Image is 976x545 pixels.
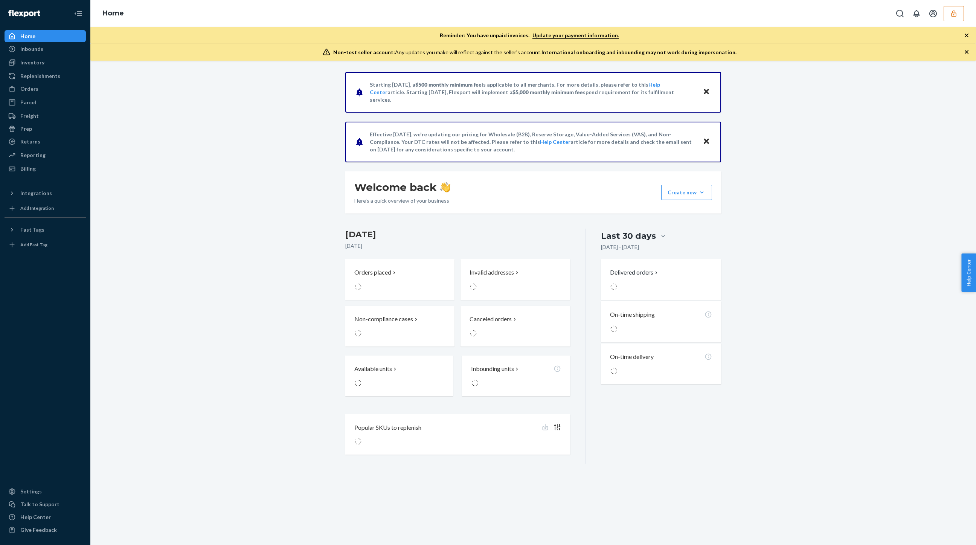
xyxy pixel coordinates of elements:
div: Freight [20,112,39,120]
div: Inventory [20,59,44,66]
div: Add Fast Tag [20,241,47,248]
span: Non-test seller account: [333,49,395,55]
button: Help Center [961,253,976,292]
p: On-time shipping [610,310,655,319]
button: Inbounding units [462,356,570,396]
div: Inbounds [20,45,43,53]
p: Available units [354,365,392,373]
div: Parcel [20,99,36,106]
div: Billing [20,165,36,173]
img: Flexport logo [8,10,40,17]
span: $500 monthly minimum fee [415,81,482,88]
div: Replenishments [20,72,60,80]
div: Returns [20,138,40,145]
button: Canceled orders [461,306,570,347]
div: Help Center [20,513,51,521]
a: Returns [5,136,86,148]
div: Orders [20,85,38,93]
button: Delivered orders [610,268,659,277]
a: Home [5,30,86,42]
div: Talk to Support [20,501,59,508]
a: Reporting [5,149,86,161]
h1: Welcome back [354,180,450,194]
p: Non-compliance cases [354,315,413,324]
p: Invalid addresses [470,268,514,277]
img: hand-wave emoji [440,182,450,192]
a: Inventory [5,56,86,69]
a: Update your payment information. [532,32,619,39]
a: Inbounds [5,43,86,55]
span: $5,000 monthly minimum fee [512,89,583,95]
p: Reminder: You have unpaid invoices. [440,32,619,39]
a: Settings [5,485,86,498]
h3: [DATE] [345,229,570,241]
ol: breadcrumbs [96,3,130,24]
a: Add Integration [5,202,86,214]
p: Orders placed [354,268,391,277]
div: Reporting [20,151,46,159]
div: Any updates you make will reflect against the seller's account. [333,49,737,56]
a: Home [102,9,124,17]
a: Replenishments [5,70,86,82]
span: International onboarding and inbounding may not work during impersonation. [541,49,737,55]
a: Help Center [540,139,570,145]
p: Popular SKUs to replenish [354,423,421,432]
button: Available units [345,356,453,396]
div: Home [20,32,35,40]
button: Orders placed [345,259,454,300]
div: Give Feedback [20,526,57,534]
button: Non-compliance cases [345,306,454,347]
button: Invalid addresses [461,259,570,300]
div: Prep [20,125,32,133]
p: On-time delivery [610,353,654,361]
button: Close Navigation [71,6,86,21]
p: Effective [DATE], we're updating our pricing for Wholesale (B2B), Reserve Storage, Value-Added Se... [370,131,695,153]
button: Integrations [5,187,86,199]
button: Fast Tags [5,224,86,236]
a: Freight [5,110,86,122]
a: Help Center [5,511,86,523]
div: Add Integration [20,205,54,211]
a: Orders [5,83,86,95]
a: Prep [5,123,86,135]
a: Talk to Support [5,498,86,510]
a: Billing [5,163,86,175]
button: Open Search Box [892,6,907,21]
button: Close [701,136,711,147]
button: Open notifications [909,6,924,21]
p: Inbounding units [471,365,514,373]
div: Last 30 days [601,230,656,242]
button: Give Feedback [5,524,86,536]
div: Integrations [20,189,52,197]
p: [DATE] [345,242,570,250]
a: Parcel [5,96,86,108]
button: Create new [661,185,712,200]
p: Here’s a quick overview of your business [354,197,450,205]
div: Fast Tags [20,226,44,234]
p: Canceled orders [470,315,512,324]
button: Open account menu [926,6,941,21]
p: Starting [DATE], a is applicable to all merchants. For more details, please refer to this article... [370,81,695,104]
button: Close [701,87,711,98]
div: Settings [20,488,42,495]
a: Add Fast Tag [5,239,86,251]
p: [DATE] - [DATE] [601,243,639,251]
